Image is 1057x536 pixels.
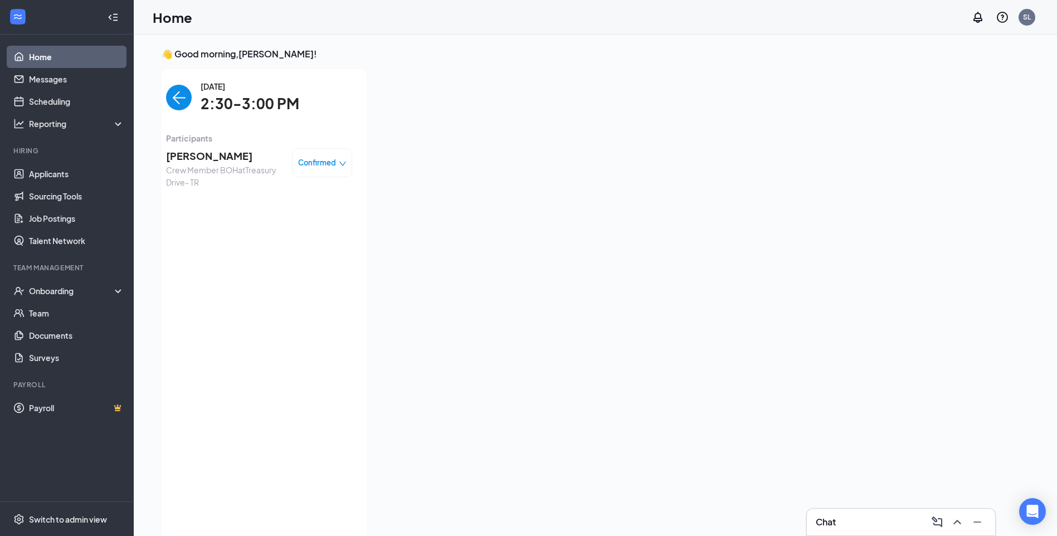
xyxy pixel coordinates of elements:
div: SL [1023,12,1031,22]
a: Talent Network [29,230,124,252]
span: [DATE] [201,80,299,92]
svg: ChevronUp [951,515,964,529]
svg: QuestionInfo [996,11,1009,24]
svg: Collapse [108,12,119,23]
svg: Minimize [971,515,984,529]
svg: UserCheck [13,285,25,296]
div: Hiring [13,146,122,155]
div: Open Intercom Messenger [1019,498,1046,525]
svg: Notifications [971,11,985,24]
span: Participants [166,132,352,144]
span: Confirmed [298,157,336,168]
span: down [339,160,347,168]
a: PayrollCrown [29,397,124,419]
a: Team [29,302,124,324]
svg: Settings [13,514,25,525]
span: Crew Member BOH at Treasury Drive- TR [166,164,283,188]
a: Messages [29,68,124,90]
a: Sourcing Tools [29,185,124,207]
a: Documents [29,324,124,347]
h1: Home [153,8,192,27]
button: ComposeMessage [928,513,946,531]
button: Minimize [968,513,986,531]
button: ChevronUp [948,513,966,531]
div: Reporting [29,118,125,129]
a: Applicants [29,163,124,185]
button: back-button [166,85,192,110]
svg: ComposeMessage [931,515,944,529]
div: Switch to admin view [29,514,107,525]
a: Home [29,46,124,68]
a: Job Postings [29,207,124,230]
div: Payroll [13,380,122,389]
span: [PERSON_NAME] [166,148,283,164]
h3: 👋 Good morning, [PERSON_NAME] ! [162,48,1000,60]
span: 2:30-3:00 PM [201,92,299,115]
div: Onboarding [29,285,115,296]
a: Scheduling [29,90,124,113]
div: Team Management [13,263,122,272]
svg: Analysis [13,118,25,129]
h3: Chat [816,516,836,528]
svg: WorkstreamLogo [12,11,23,22]
a: Surveys [29,347,124,369]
